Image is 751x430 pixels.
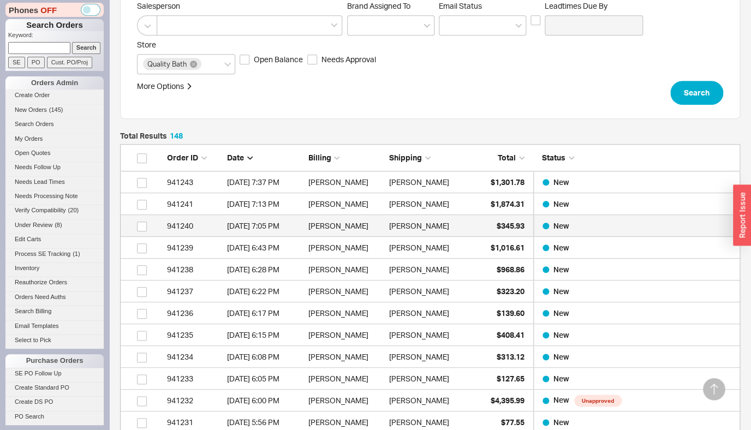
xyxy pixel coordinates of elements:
span: New [553,221,569,230]
div: 9/21/25 6:17 PM [227,302,302,324]
a: New Orders(145) [5,104,104,116]
span: New [553,417,569,427]
a: 941241[DATE] 7:13 PM[PERSON_NAME][PERSON_NAME]$1,874.31New [120,193,740,215]
a: 941237[DATE] 6:22 PM[PERSON_NAME][PERSON_NAME]$323.20New [120,280,740,302]
div: 9/21/25 6:28 PM [227,259,302,280]
span: $345.93 [497,221,524,230]
div: [PERSON_NAME] [389,368,449,390]
span: Order ID [167,153,198,162]
span: OFF [40,4,57,16]
div: [PERSON_NAME] [308,302,383,324]
span: $968.86 [497,265,524,274]
div: Billing [308,152,383,163]
a: Email Templates [5,320,104,332]
span: $1,874.31 [491,199,524,208]
input: Open Balance [240,55,249,64]
span: ( 8 ) [55,222,62,228]
div: 941237 [167,280,222,302]
span: $313.12 [497,352,524,361]
div: 941233 [167,368,222,390]
div: 941232 [167,390,222,411]
div: 941235 [167,324,222,346]
div: Phones [5,3,104,17]
a: 941234[DATE] 6:08 PM[PERSON_NAME][PERSON_NAME]$313.12New [120,346,740,368]
svg: open menu [515,23,522,28]
div: [PERSON_NAME] [389,302,449,324]
div: 9/21/25 6:22 PM [227,280,302,302]
div: [PERSON_NAME] [308,346,383,368]
a: Orders Need Auths [5,291,104,303]
div: 9/21/25 6:00 PM [227,390,302,411]
span: Store [137,40,156,49]
a: 941239[DATE] 6:43 PM[PERSON_NAME][PERSON_NAME]$1,016.61New [120,237,740,259]
a: 941238[DATE] 6:28 PM[PERSON_NAME][PERSON_NAME]$968.86New [120,259,740,280]
span: Leadtimes Due By [545,1,643,11]
span: Status [542,153,565,162]
span: Unapproved [574,395,622,407]
div: [PERSON_NAME] [308,171,383,193]
a: Process SE Tracking(1) [5,248,104,260]
div: [PERSON_NAME] [389,237,449,259]
div: 941239 [167,237,222,259]
span: $323.20 [497,286,524,296]
a: Search Orders [5,118,104,130]
a: Inventory [5,262,104,274]
div: [PERSON_NAME] [308,237,383,259]
span: ( 1 ) [73,250,80,257]
a: Create DS PO [5,396,104,408]
span: New [553,352,569,361]
span: New [553,330,569,339]
input: Store [203,58,211,70]
div: Date [227,152,302,163]
span: $1,301.78 [491,177,524,187]
div: [PERSON_NAME] [308,324,383,346]
div: 941243 [167,171,222,193]
span: Needs Processing Note [15,193,78,199]
div: 9/21/25 7:05 PM [227,215,302,237]
span: New [553,374,569,383]
div: 9/21/25 7:37 PM [227,171,302,193]
div: 9/21/25 6:05 PM [227,368,302,390]
span: New [553,308,569,318]
span: $1,016.61 [491,243,524,252]
a: Search Billing [5,306,104,317]
div: 9/21/25 7:13 PM [227,193,302,215]
span: 148 [170,131,183,140]
div: [PERSON_NAME] [389,171,449,193]
div: 941238 [167,259,222,280]
div: Shipping [389,152,464,163]
a: 941233[DATE] 6:05 PM[PERSON_NAME][PERSON_NAME]$127.65New [120,368,740,390]
div: [PERSON_NAME] [389,346,449,368]
div: [PERSON_NAME] [389,215,449,237]
span: Billing [308,153,331,162]
span: New [553,395,571,404]
p: Keyword: [8,31,104,42]
a: Open Quotes [5,147,104,159]
div: 9/21/25 6:15 PM [227,324,302,346]
a: Needs Follow Up [5,162,104,173]
input: PO [27,57,45,68]
span: New [553,286,569,296]
span: Verify Compatibility [15,207,66,213]
div: [PERSON_NAME] [389,259,449,280]
div: [PERSON_NAME] [308,390,383,411]
span: Brand Assigned To [347,1,410,10]
span: Em ​ ail Status [439,1,482,10]
div: Total [470,152,524,163]
div: Order ID [167,152,222,163]
div: [PERSON_NAME] [308,193,383,215]
button: Search [670,81,723,105]
span: Needs Approval [321,54,376,65]
a: SE PO Follow Up [5,368,104,379]
div: [PERSON_NAME] [389,193,449,215]
div: Purchase Orders [5,354,104,367]
a: Create Standard PO [5,382,104,393]
span: Open Balance [254,54,303,65]
div: More Options [137,81,184,92]
span: $4,395.99 [491,396,524,405]
a: Needs Lead Times [5,176,104,188]
div: [PERSON_NAME] [308,215,383,237]
a: PO Search [5,411,104,422]
a: 941243[DATE] 7:37 PM[PERSON_NAME][PERSON_NAME]$1,301.78New [120,171,740,193]
h5: Total Results [120,132,183,140]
